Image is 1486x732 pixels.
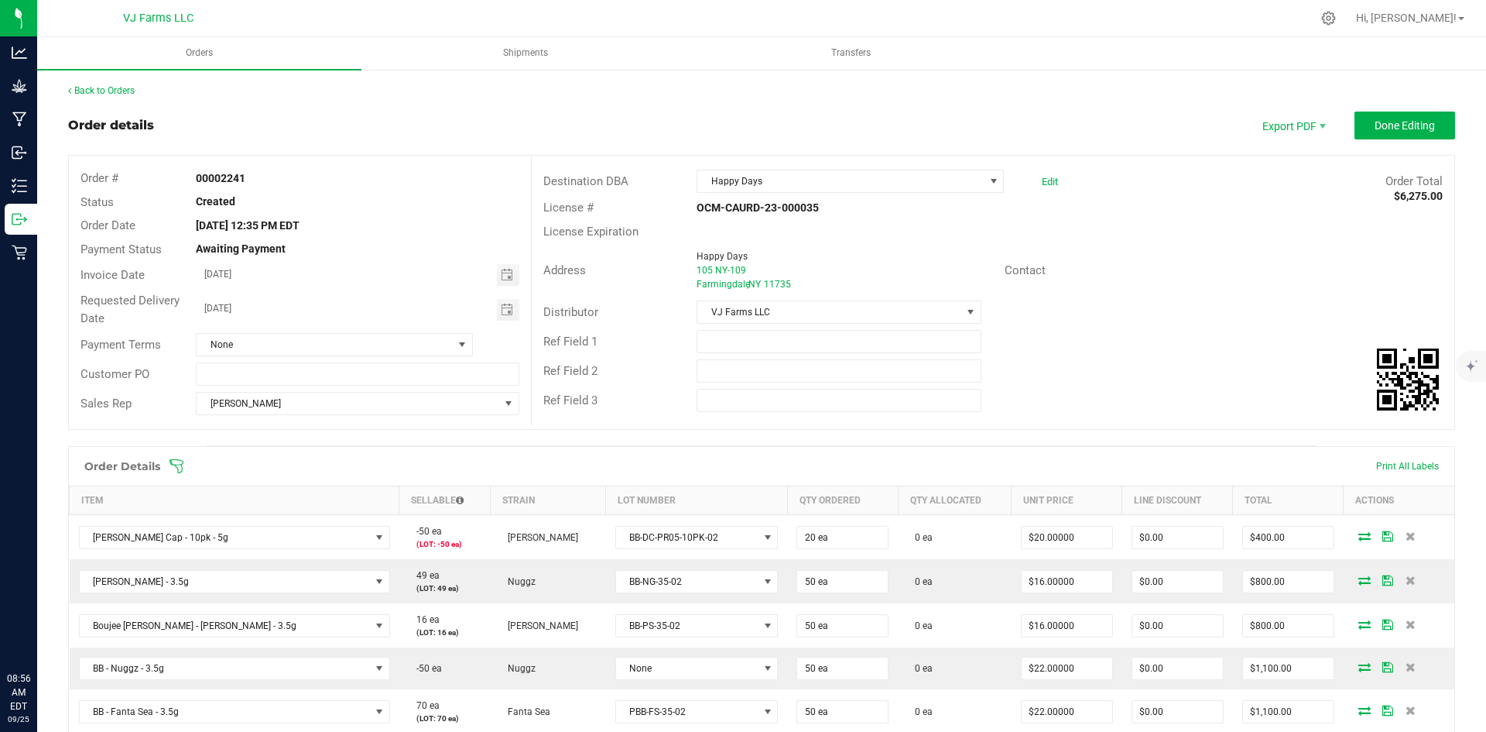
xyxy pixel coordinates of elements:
[787,486,898,515] th: Qty Ordered
[1233,486,1344,515] th: Total
[697,201,819,214] strong: OCM-CAURD-23-000035
[543,364,597,378] span: Ref Field 2
[907,576,933,587] span: 0 ea
[12,211,27,227] inline-svg: Outbound
[1399,576,1423,585] span: Delete Order Detail
[80,658,370,679] span: BB - Nuggz - 3.5g
[7,672,30,713] p: 08:56 AM EDT
[606,486,787,515] th: Lot Number
[197,393,498,414] span: [PERSON_NAME]
[165,46,234,60] span: Orders
[80,171,118,185] span: Order #
[616,571,758,593] span: BB-NG-35-02
[80,701,370,723] span: BB - Fanta Sea - 3.5g
[12,112,27,127] inline-svg: Manufacturing
[543,225,639,239] span: License Expiration
[80,195,114,209] span: Status
[1394,190,1443,202] strong: $6,275.00
[1243,571,1334,593] input: 0
[409,614,440,625] span: 16 ea
[907,620,933,631] span: 0 ea
[80,571,370,593] span: [PERSON_NAME] - 3.5g
[543,174,628,188] span: Destination DBA
[810,46,892,60] span: Transfers
[1022,701,1112,723] input: 0
[409,663,442,674] span: -50 ea
[12,178,27,194] inline-svg: Inventory
[500,576,536,587] span: Nuggz
[1377,349,1439,411] qrcode: 00002241
[196,242,286,255] strong: Awaiting Payment
[797,658,888,679] input: 0
[70,486,399,515] th: Item
[1399,662,1423,672] span: Delete Order Detail
[1243,701,1334,723] input: 0
[79,700,390,723] span: NO DATA FOUND
[747,279,748,290] span: ,
[409,700,440,711] span: 70 ea
[1022,527,1112,548] input: 0
[84,460,160,473] h1: Order Details
[15,608,62,655] iframe: Resource center
[1344,486,1454,515] th: Actions
[500,620,578,631] span: [PERSON_NAME]
[697,251,748,262] span: Happy Days
[1022,658,1112,679] input: 0
[907,706,933,717] span: 0 ea
[1376,662,1399,672] span: Save Order Detail
[1042,176,1058,187] a: Edit
[409,627,481,638] p: (LOT: 16 ea)
[764,279,791,290] span: 11735
[1246,112,1339,139] span: Export PDF
[500,663,536,674] span: Nuggz
[80,367,149,381] span: Customer PO
[80,338,161,352] span: Payment Terms
[482,46,569,60] span: Shipments
[80,242,162,256] span: Payment Status
[1399,531,1423,541] span: Delete Order Detail
[1376,620,1399,629] span: Save Order Detail
[1376,531,1399,541] span: Save Order Detail
[79,614,390,637] span: NO DATA FOUND
[12,145,27,160] inline-svg: Inbound
[697,301,960,323] span: VJ Farms LLC
[399,486,491,515] th: Sellable
[1375,119,1435,132] span: Done Editing
[797,527,888,548] input: 0
[491,486,606,515] th: Strain
[409,713,481,724] p: (LOT: 70 ea)
[616,615,758,637] span: BB-PS-35-02
[79,570,390,593] span: NO DATA FOUND
[697,279,750,290] span: Farmingdale
[1243,527,1334,548] input: 0
[80,615,370,637] span: Boujee [PERSON_NAME] - [PERSON_NAME] - 3.5g
[68,116,154,135] div: Order details
[543,263,586,277] span: Address
[689,37,1013,70] a: Transfers
[196,195,235,208] strong: Created
[196,219,300,232] strong: [DATE] 12:35 PM EDT
[1022,615,1112,637] input: 0
[1356,12,1457,24] span: Hi, [PERSON_NAME]!
[1022,571,1112,593] input: 0
[1377,349,1439,411] img: Scan me!
[1385,174,1443,188] span: Order Total
[1376,576,1399,585] span: Save Order Detail
[543,393,597,407] span: Ref Field 3
[543,305,598,319] span: Distributor
[748,279,761,290] span: NY
[80,397,132,411] span: Sales Rep
[1122,486,1233,515] th: Line Discount
[1132,658,1223,679] input: 0
[80,527,370,548] span: [PERSON_NAME] Cap - 10pk - 5g
[123,12,193,25] span: VJ Farms LLC
[697,265,746,276] span: 105 NY-109
[497,299,519,321] span: Toggle calendar
[1132,571,1223,593] input: 0
[409,526,442,537] span: -50 ea
[898,486,1012,515] th: Qty Allocated
[616,658,758,679] span: None
[12,78,27,94] inline-svg: Grow
[1376,706,1399,715] span: Save Order Detail
[797,571,888,593] input: 0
